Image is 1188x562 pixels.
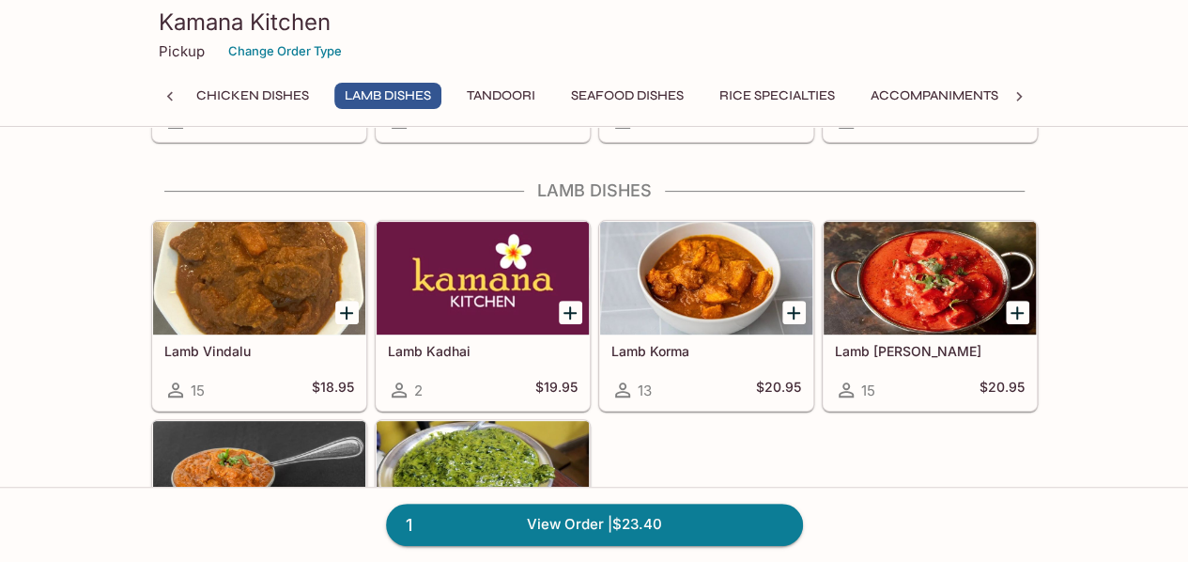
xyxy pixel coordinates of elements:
span: 13 [638,382,652,399]
button: Tandoori [456,83,546,109]
div: Lamb Korma [600,222,812,335]
button: Lamb Dishes [334,83,441,109]
h5: $18.95 [312,379,354,401]
h5: $20.95 [756,379,801,401]
h5: $19.95 [535,379,578,401]
h5: $20.95 [980,379,1025,401]
h5: Lamb [PERSON_NAME] [835,343,1025,359]
div: Lamb Curry [153,421,365,534]
button: Accompaniments [860,83,1009,109]
h3: Kamana Kitchen [159,8,1030,37]
span: 1 [394,512,424,539]
a: Lamb Vindalu15$18.95 [152,221,366,411]
div: Lamb Tikka Masala [824,222,1036,335]
span: 2 [414,382,423,399]
a: Lamb [PERSON_NAME]15$20.95 [823,221,1037,411]
h5: Lamb Vindalu [164,343,354,359]
h5: Lamb Korma [611,343,801,359]
div: Lamb Vindalu [153,222,365,335]
button: Add Lamb Korma [782,301,806,324]
a: 1View Order |$23.40 [386,504,803,545]
p: Pickup [159,42,205,60]
a: Lamb Kadhai2$19.95 [376,221,590,411]
span: 15 [861,382,875,399]
div: Lamb Saag [377,421,589,534]
button: Add Lamb Tikka Masala [1006,301,1029,324]
a: Lamb Korma13$20.95 [599,221,813,411]
button: Rice Specialties [709,83,845,109]
h5: Lamb Kadhai [388,343,578,359]
button: Change Order Type [220,37,350,66]
button: Chicken Dishes [186,83,319,109]
button: Add Lamb Vindalu [335,301,359,324]
button: Seafood Dishes [561,83,694,109]
h4: Lamb Dishes [151,180,1038,201]
div: Lamb Kadhai [377,222,589,335]
button: Add Lamb Kadhai [559,301,582,324]
span: 15 [191,382,205,399]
